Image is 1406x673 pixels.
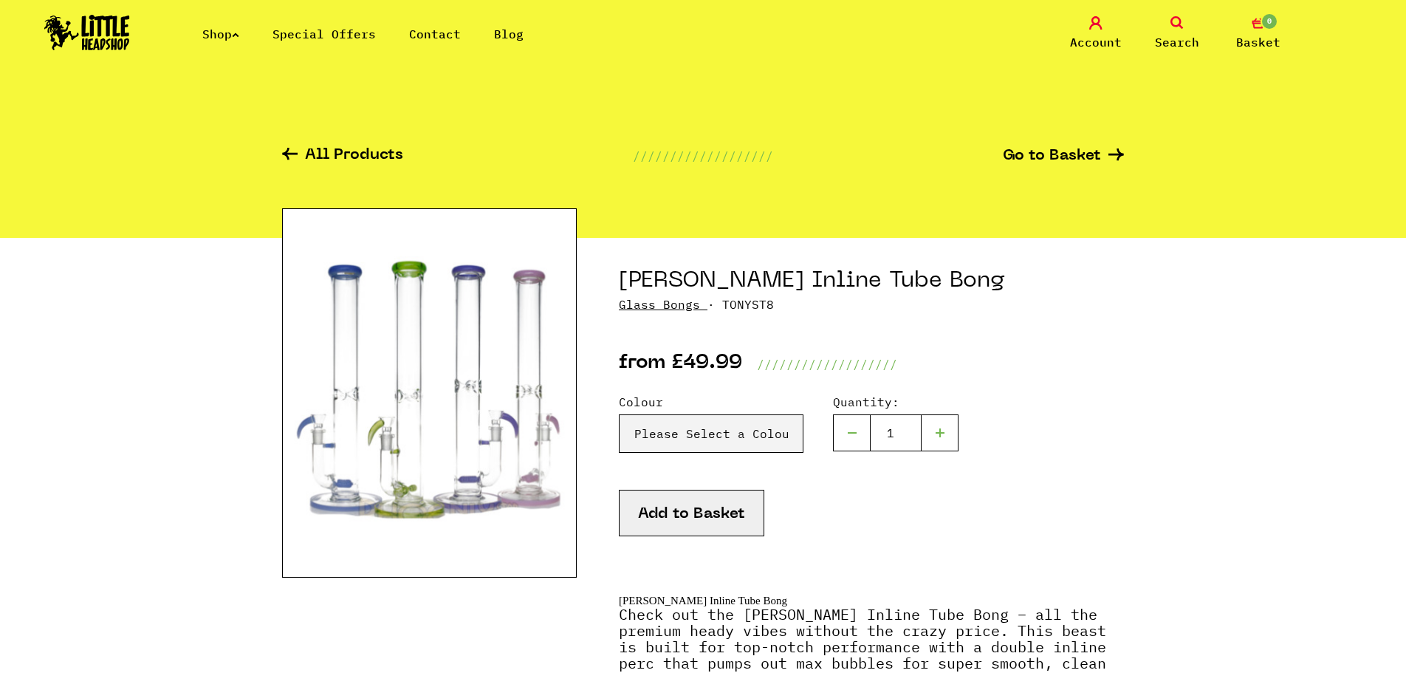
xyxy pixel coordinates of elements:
p: /////////////////// [633,147,773,165]
p: from £49.99 [619,355,742,373]
label: Colour [619,393,803,411]
span: 0 [1261,13,1278,30]
button: Add to Basket [619,490,764,536]
a: 0 Basket [1221,16,1295,51]
a: Shop [202,27,239,41]
p: /////////////////// [757,355,897,373]
span: Search [1155,33,1199,51]
span: Basket [1236,33,1280,51]
h3: [PERSON_NAME] Inline Tube Bong [619,595,1124,607]
a: Search [1140,16,1214,51]
a: All Products [282,148,403,165]
span: Account [1070,33,1122,51]
a: Glass Bongs [619,297,700,312]
a: Blog [494,27,524,41]
h1: [PERSON_NAME] Inline Tube Bong [619,267,1124,295]
label: Quantity: [833,393,959,411]
a: Go to Basket [1003,148,1124,164]
input: 1 [870,414,922,451]
p: · TONYST8 [619,295,1124,313]
img: Tony Glass Inline Tube Bong [282,208,577,578]
a: Special Offers [272,27,376,41]
img: Little Head Shop Logo [44,15,130,50]
a: Contact [409,27,461,41]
